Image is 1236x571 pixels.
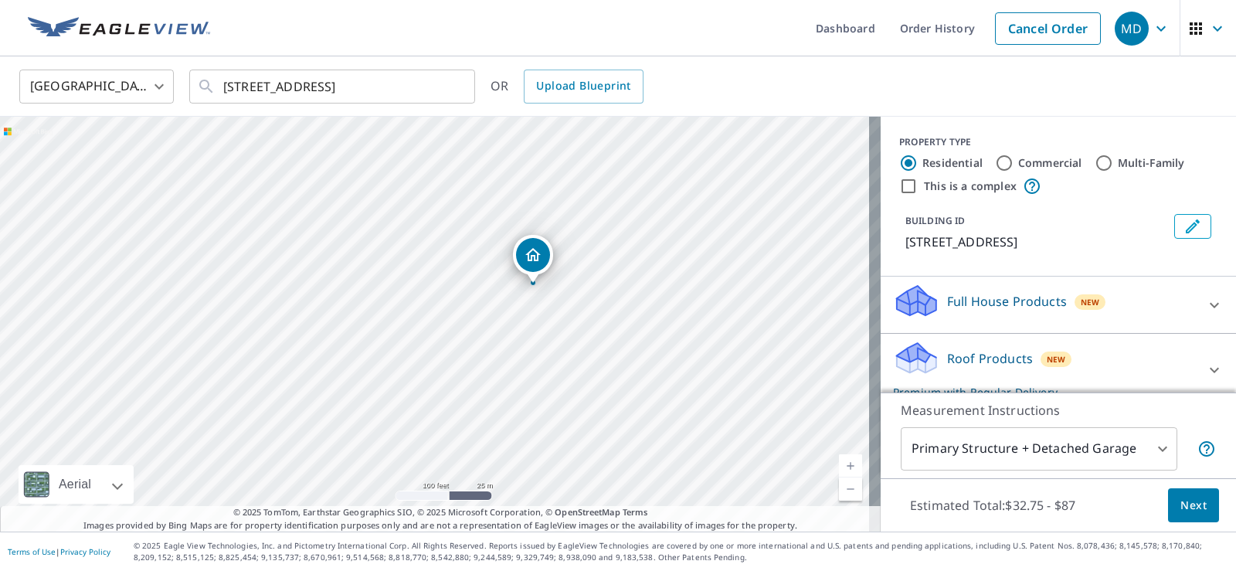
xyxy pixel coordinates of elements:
[924,178,1017,194] label: This is a complex
[19,65,174,108] div: [GEOGRAPHIC_DATA]
[899,135,1217,149] div: PROPERTY TYPE
[54,465,96,504] div: Aerial
[922,155,983,171] label: Residential
[839,478,862,501] a: Current Level 18, Zoom Out
[524,70,643,104] a: Upload Blueprint
[8,546,56,557] a: Terms of Use
[1047,353,1066,365] span: New
[19,465,134,504] div: Aerial
[905,214,965,227] p: BUILDING ID
[536,76,630,96] span: Upload Blueprint
[623,506,648,518] a: Terms
[1118,155,1185,171] label: Multi-Family
[1115,12,1149,46] div: MD
[134,540,1228,563] p: © 2025 Eagle View Technologies, Inc. and Pictometry International Corp. All Rights Reserved. Repo...
[901,427,1177,471] div: Primary Structure + Detached Garage
[898,488,1088,522] p: Estimated Total: $32.75 - $87
[233,506,648,519] span: © 2025 TomTom, Earthstar Geographics SIO, © 2025 Microsoft Corporation, ©
[995,12,1101,45] a: Cancel Order
[947,292,1067,311] p: Full House Products
[60,546,110,557] a: Privacy Policy
[491,70,643,104] div: OR
[1180,496,1207,515] span: Next
[1197,440,1216,458] span: Your report will include the primary structure and a detached garage if one exists.
[223,65,443,108] input: Search by address or latitude-longitude
[893,340,1224,400] div: Roof ProductsNewPremium with Regular Delivery
[901,401,1216,420] p: Measurement Instructions
[839,454,862,478] a: Current Level 18, Zoom In
[513,235,553,283] div: Dropped pin, building 1, Residential property, 55 Hickory Ln Shickshinny, PA 18655
[8,547,110,556] p: |
[555,506,620,518] a: OpenStreetMap
[1174,214,1211,239] button: Edit building 1
[893,384,1196,400] p: Premium with Regular Delivery
[893,283,1224,327] div: Full House ProductsNew
[1081,296,1100,308] span: New
[947,349,1033,368] p: Roof Products
[1018,155,1082,171] label: Commercial
[28,17,210,40] img: EV Logo
[905,233,1168,251] p: [STREET_ADDRESS]
[1168,488,1219,523] button: Next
